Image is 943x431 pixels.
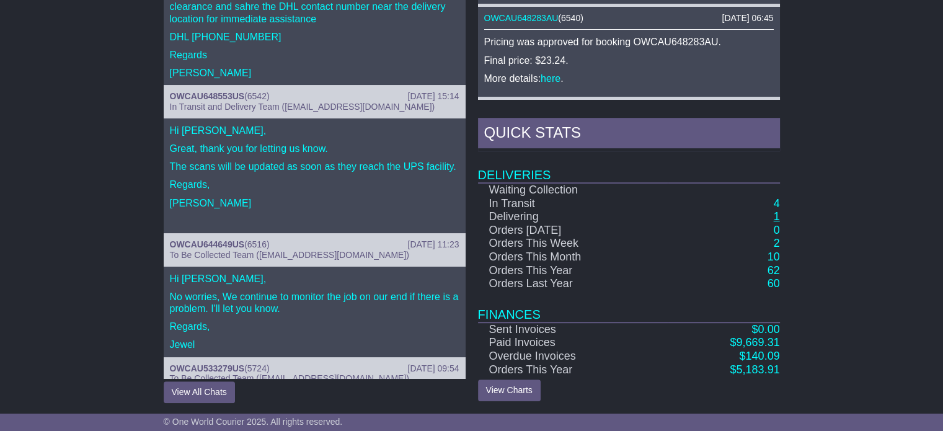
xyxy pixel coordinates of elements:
span: 6540 [561,13,580,23]
span: 5,183.91 [736,363,779,376]
div: [DATE] 15:14 [407,91,459,102]
a: 62 [767,264,779,277]
div: ( ) [170,363,459,374]
p: The scans will be updated as soon as they reach the UPS facility. [170,161,459,172]
a: 10 [767,251,779,263]
p: Final price: $23.24. [484,55,774,66]
p: Jewel [170,339,459,350]
p: Pricing was approved for booking OWCAU648283AU. [484,36,774,48]
td: Orders Last Year [478,277,668,291]
span: 6516 [247,239,267,249]
td: In Transit [478,197,668,211]
p: More details: . [484,73,774,84]
span: To Be Collected Team ([EMAIL_ADDRESS][DOMAIN_NAME]) [170,250,409,260]
div: [DATE] 09:54 [407,363,459,374]
span: 5724 [247,363,267,373]
a: 4 [773,197,779,210]
td: Finances [478,291,780,322]
div: Quick Stats [478,118,780,151]
a: OWCAU533279US [170,363,245,373]
p: Regards [170,49,459,61]
span: 140.09 [745,350,779,362]
a: OWCAU644649US [170,239,245,249]
span: To Be Collected Team ([EMAIL_ADDRESS][DOMAIN_NAME]) [170,373,409,383]
p: Great, thank you for letting us know. [170,143,459,154]
div: [DATE] 06:45 [722,13,773,24]
td: Orders This Year [478,363,668,377]
td: Orders This Week [478,237,668,251]
p: Hi [PERSON_NAME], [170,273,459,285]
span: © One World Courier 2025. All rights reserved. [164,417,343,427]
a: here [541,73,560,84]
div: ( ) [170,239,459,250]
a: OWCAU648553US [170,91,245,101]
a: View Charts [478,380,541,401]
td: Orders This Month [478,251,668,264]
td: Waiting Collection [478,183,668,197]
td: Orders This Year [478,264,668,278]
span: 6542 [247,91,267,101]
a: 0 [773,224,779,236]
p: Hi [PERSON_NAME], [170,125,459,136]
p: Regards, [170,321,459,332]
div: ( ) [170,91,459,102]
a: 1 [773,210,779,223]
a: $9,669.31 [730,336,779,349]
a: $0.00 [751,323,779,335]
a: $140.09 [739,350,779,362]
div: ( ) [484,13,774,24]
td: Delivering [478,210,668,224]
span: 9,669.31 [736,336,779,349]
span: 0.00 [758,323,779,335]
a: 2 [773,237,779,249]
button: View All Chats [164,381,235,403]
a: 60 [767,277,779,290]
p: No worries, We continue to monitor the job on our end if there is a problem. I'll let you know. [170,291,459,314]
p: DHL [PHONE_NUMBER] [170,31,459,43]
p: Regards, [170,179,459,190]
p: [PERSON_NAME] [170,67,459,79]
td: Sent Invoices [478,322,668,337]
td: Paid Invoices [478,336,668,350]
p: [PERSON_NAME] [170,197,459,209]
td: Orders [DATE] [478,224,668,238]
a: $5,183.91 [730,363,779,376]
td: Overdue Invoices [478,350,668,363]
div: [DATE] 11:23 [407,239,459,250]
td: Deliveries [478,151,780,183]
a: OWCAU648283AU [484,13,559,23]
span: In Transit and Delivery Team ([EMAIL_ADDRESS][DOMAIN_NAME]) [170,102,435,112]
